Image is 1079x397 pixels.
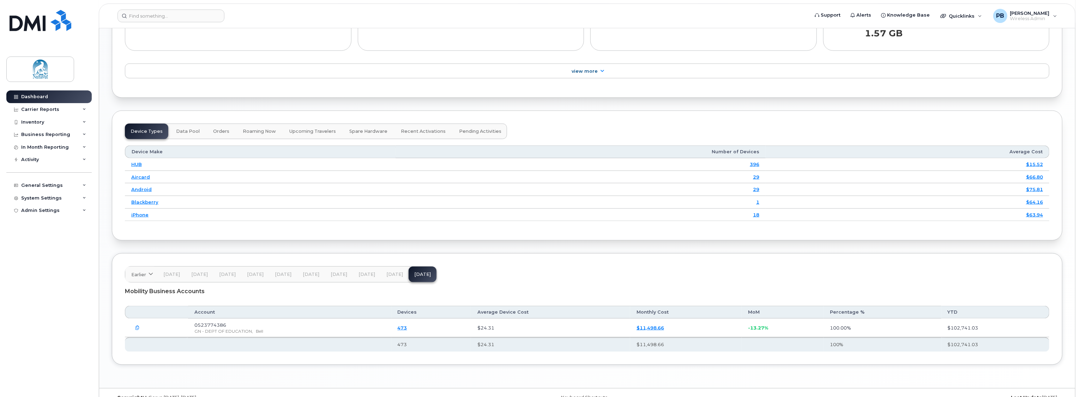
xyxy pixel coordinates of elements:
span: [DATE] [219,272,236,277]
a: 29 [753,174,759,180]
span: Quicklinks [949,13,975,19]
td: 100.00% [824,319,941,337]
span: View More [572,69,598,74]
th: $24.31 [471,337,630,351]
span: Knowledge Base [887,12,930,19]
div: Quicklinks [935,9,987,23]
a: $63.94 [1026,212,1043,218]
span: Upcoming Travelers [289,129,336,134]
td: $102,741.03 [941,319,1049,337]
strong: 1.57 GB [865,24,903,39]
th: YTD [941,306,1049,319]
span: Bell [256,328,263,334]
th: 473 [391,337,471,351]
span: [DATE] [275,272,291,277]
span: [PERSON_NAME] [1010,10,1050,16]
span: Data Pool [176,129,200,134]
a: Blackberry [131,199,158,205]
span: Earlier [131,271,146,278]
a: 18 [753,212,759,218]
td: $24.31 [471,319,630,337]
th: $11,498.66 [630,337,742,351]
th: 100% [824,337,941,351]
span: PB [996,12,1004,20]
span: [DATE] [163,272,180,277]
a: Knowledge Base [876,8,935,22]
a: View More [125,64,1049,78]
span: GN - DEPT OF EDUCATION, [194,328,253,334]
strong: 2.08 GB [399,14,437,29]
a: $15.52 [1026,161,1043,167]
span: 0523774386 [194,322,226,328]
a: Support [810,8,845,22]
th: Average Device Cost [471,306,630,319]
th: Account [188,306,391,319]
a: 29 [753,186,759,192]
th: Average Cost [766,146,1049,158]
input: Find something... [117,10,224,22]
a: Aircard [131,174,150,180]
th: Device Make [125,146,396,158]
span: [DATE] [386,272,403,277]
div: Mobility Business Accounts [125,283,1049,300]
span: [DATE] [247,272,264,277]
span: [DATE] [331,272,347,277]
span: Support [821,12,840,19]
span: Wireless Admin [1010,16,1050,22]
a: iPhone [131,212,149,218]
a: $75.81 [1026,186,1043,192]
th: MoM [742,306,824,319]
a: Alerts [845,8,876,22]
a: $64.16 [1026,199,1043,205]
div: Paul Billows [988,9,1062,23]
strong: 6.23 GB [167,14,205,29]
th: Number of Devices [396,146,766,158]
th: $102,741.03 [941,337,1049,351]
a: HUB [131,161,142,167]
th: Monthly Cost [630,306,742,319]
span: -13.27% [748,325,768,331]
a: 473 [398,325,407,331]
a: Earlier [125,267,158,282]
span: Recent Activations [401,129,446,134]
span: Alerts [856,12,871,19]
span: [DATE] [191,272,208,277]
a: $11,498.66 [637,325,664,331]
span: Roaming Now [243,129,276,134]
a: 396 [750,161,759,167]
a: 1 [756,199,759,205]
span: Spare Hardware [349,129,387,134]
span: [DATE] [303,272,319,277]
strong: 2.07 GB [632,14,670,29]
th: Devices [391,306,471,319]
a: Android [131,186,152,192]
a: $66.80 [1026,174,1043,180]
th: Percentage % [824,306,941,319]
span: [DATE] [358,272,375,277]
span: Pending Activities [459,129,501,134]
span: Orders [213,129,229,134]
